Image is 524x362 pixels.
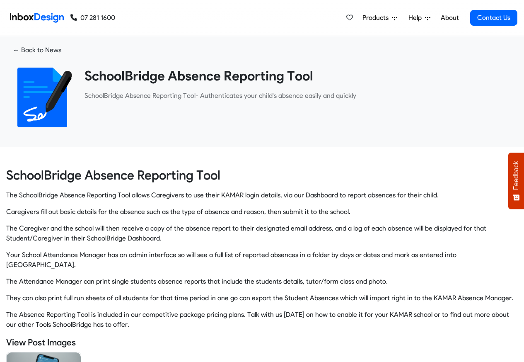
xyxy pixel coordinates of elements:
a: About [438,10,461,26]
span: Caregivers fill out basic details for the absence such as the type of absence and reason, then su... [6,208,350,216]
img: 2022_01_18_icon_signature.svg [12,68,72,127]
a: 07 281 1600 [70,13,115,23]
span: The Absence Reporting Tool is included in our competitive package pricing plans. Talk with us [DA... [6,311,509,328]
a: Help [405,10,434,26]
button: Feedback - Show survey [508,153,524,209]
span: Your School Attendance Manager has an admin interface so will see a full list of reported absence... [6,251,456,269]
span: The SchoolBridge Absence Reporting Tool allows Caregivers to use their KAMAR login details, via o... [6,191,439,199]
span: Help [408,13,425,23]
a: Products [359,10,401,26]
h5: View Post Images [6,336,518,349]
a: ← Back to News [6,43,68,58]
span: The Attendance Manager can print single students absence reports that include the students detail... [6,277,388,285]
span: The Caregiver and the school will then receive a copy of the absence report to their designated e... [6,224,486,242]
span: They can also print full run sheets of all students for that time period in one go can export the... [6,294,513,302]
a: Contact Us [470,10,517,26]
span: Feedback [512,161,520,190]
heading: SchoolBridge Absence Reporting Tool [85,68,512,84]
span: Products [362,13,392,23]
p: ​SchoolBridge Absence Reporting Tool- Authenticates your child's absence easily and quickly [85,91,512,101]
h3: SchoolBridge Absence Reporting Tool [6,167,518,184]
